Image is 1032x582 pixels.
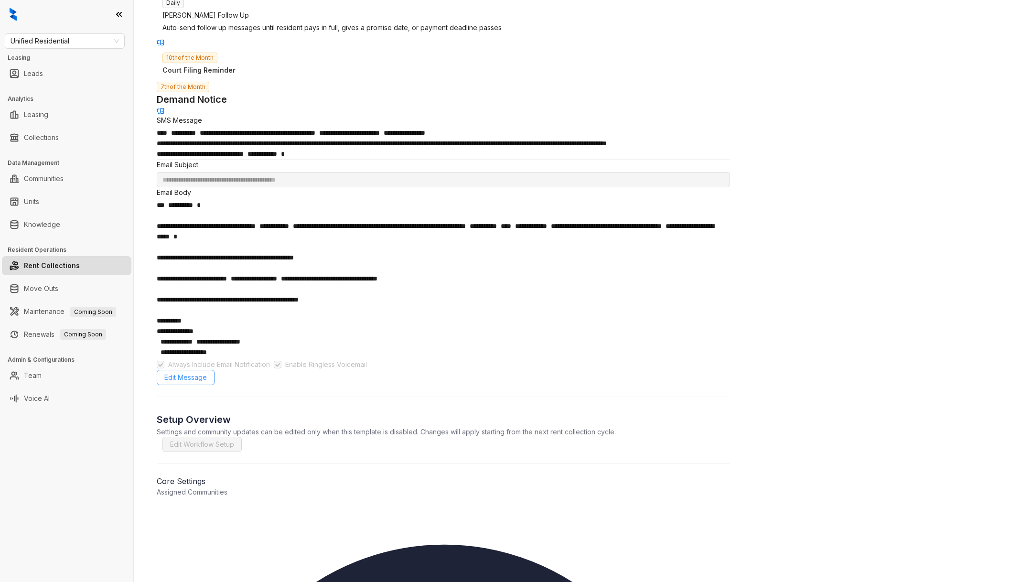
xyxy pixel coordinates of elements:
span: Unified Residential [11,34,119,48]
li: Leasing [2,105,131,124]
h3: Leasing [8,54,133,62]
a: Rent Collections [24,256,80,275]
span: Enable Ringless Voicemail [281,359,371,370]
a: Team [24,366,42,385]
a: Move Outs [24,279,58,298]
h4: Email Subject [157,160,730,170]
a: Voice AI [24,389,50,408]
span: 10th of the Month [162,53,217,63]
li: Voice AI [2,389,131,408]
span: Coming Soon [70,307,116,317]
a: Leasing [24,105,48,124]
h2: Demand Notice [157,92,730,107]
a: Communities [24,169,64,188]
h3: Admin & Configurations [8,356,133,364]
a: Leads [24,64,43,83]
h4: Email Body [157,187,730,198]
span: Always Include Email Notification [164,359,274,370]
li: Collections [2,128,131,147]
li: Renewals [2,325,131,344]
p: Assigned Communities [157,487,730,497]
h3: Core Settings [157,475,730,487]
span: Coming Soon [60,329,106,340]
li: Leads [2,64,131,83]
p: Auto-send follow up messages until resident pays in full, gives a promise date, or payment deadli... [162,22,724,33]
li: Team [2,366,131,385]
li: Move Outs [2,279,131,298]
a: Units [24,192,39,211]
a: Collections [24,128,59,147]
p: Settings and community updates can be edited only when this template is disabled. Changes will ap... [157,427,730,437]
span: Edit Message [164,372,207,383]
h2: Setup Overview [157,412,730,427]
h3: Resident Operations [8,246,133,254]
li: Maintenance [2,302,131,321]
h4: SMS Message [157,115,730,126]
a: Knowledge [24,215,60,234]
div: [PERSON_NAME] Follow Up [162,10,724,21]
li: Rent Collections [2,256,131,275]
img: logo [10,8,17,21]
li: Units [2,192,131,211]
button: Edit Workflow Setup [162,437,242,452]
h3: Analytics [8,95,133,103]
li: Knowledge [2,215,131,234]
p: Court Filing Reminder [162,65,724,75]
a: RenewalsComing Soon [24,325,106,344]
h3: Data Management [8,159,133,167]
li: Communities [2,169,131,188]
button: Edit Message [157,370,215,385]
span: 7th of the Month [157,82,209,92]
